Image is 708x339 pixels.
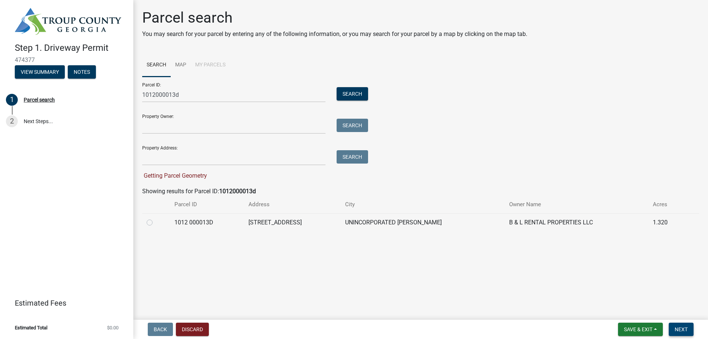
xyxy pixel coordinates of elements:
td: B & L RENTAL PROPERTIES LLC [505,213,648,231]
wm-modal-confirm: Summary [15,69,65,75]
button: Search [337,150,368,164]
button: Search [337,119,368,132]
th: Acres [648,196,685,213]
span: Save & Exit [624,326,652,332]
td: [STREET_ADDRESS] [244,213,341,231]
div: Parcel search [24,97,55,102]
td: 1012 000013D [170,213,244,231]
span: Getting Parcel Geometry [142,172,207,179]
td: 1.320 [648,213,685,231]
button: Save & Exit [618,323,663,336]
strong: 1012000013d [219,188,256,195]
div: Showing results for Parcel ID: [142,187,699,196]
img: Troup County, Georgia [15,8,121,35]
span: $0.00 [107,325,118,330]
a: Estimated Fees [6,296,121,310]
th: Owner Name [505,196,648,213]
th: City [341,196,505,213]
a: Map [171,53,191,77]
div: 1 [6,94,18,106]
td: UNINCORPORATED [PERSON_NAME] [341,213,505,231]
button: View Summary [15,65,65,79]
p: You may search for your parcel by entering any of the following information, or you may search fo... [142,30,527,39]
h1: Parcel search [142,9,527,27]
span: Back [154,326,167,332]
button: Next [669,323,694,336]
div: 2 [6,115,18,127]
span: 474377 [15,56,118,63]
button: Search [337,87,368,101]
a: Search [142,53,171,77]
button: Notes [68,65,96,79]
th: Address [244,196,341,213]
span: Next [675,326,688,332]
h4: Step 1. Driveway Permit [15,43,127,53]
button: Back [148,323,173,336]
span: Estimated Total [15,325,47,330]
wm-modal-confirm: Notes [68,69,96,75]
button: Discard [176,323,209,336]
th: Parcel ID [170,196,244,213]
